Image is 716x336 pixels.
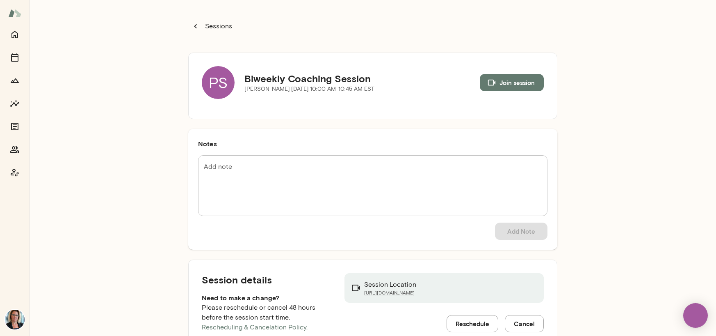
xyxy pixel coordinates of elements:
[7,95,23,112] button: Insights
[202,303,331,332] p: Please reschedule or cancel 48 hours before the session start time.
[198,139,547,149] h6: Notes
[5,310,25,329] img: Jennifer Alvarez
[480,74,544,91] button: Join session
[202,66,235,99] div: PS
[188,18,237,35] button: Sessions
[7,118,23,135] button: Documents
[364,290,416,296] a: [URL][DOMAIN_NAME]
[202,323,308,331] a: Rescheduling & Cancelation Policy.
[203,21,232,31] p: Sessions
[447,315,498,332] button: Reschedule
[505,315,544,332] button: Cancel
[7,164,23,181] button: Coach app
[364,280,416,290] p: Session Location
[7,26,23,43] button: Home
[7,72,23,89] button: Growth Plan
[244,85,374,93] p: [PERSON_NAME] · [DATE] · 10:00 AM-10:45 AM EST
[7,49,23,66] button: Sessions
[8,5,21,21] img: Mento
[7,141,23,158] button: Members
[202,293,331,303] h6: Need to make a change?
[244,72,374,85] h5: Biweekly Coaching Session
[202,273,331,286] h5: Session details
